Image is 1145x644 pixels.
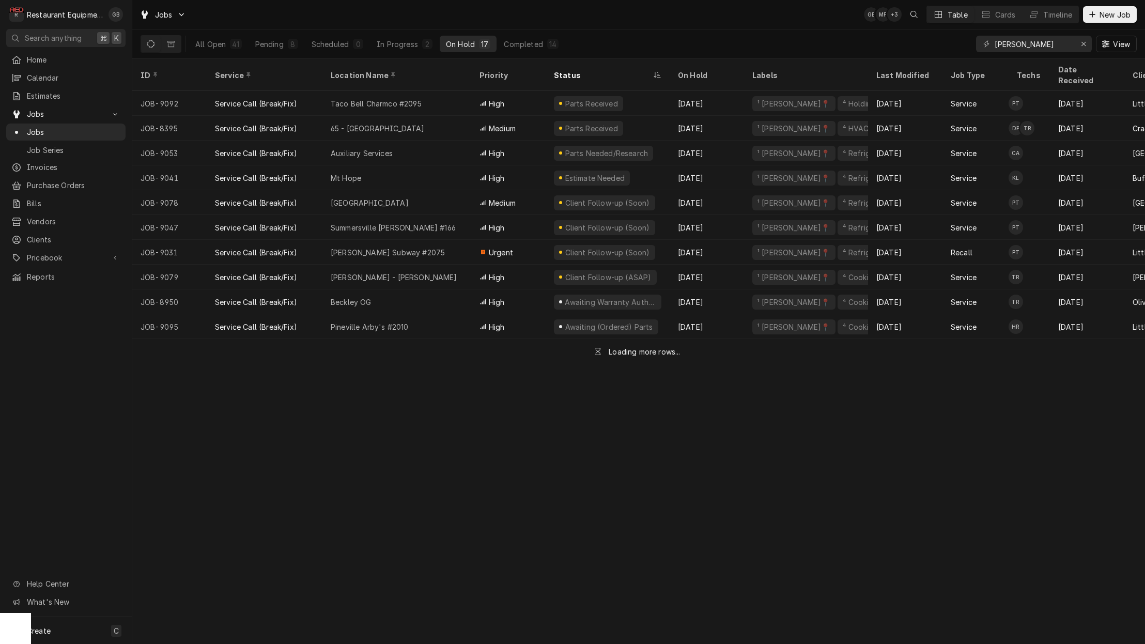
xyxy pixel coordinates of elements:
[6,593,126,610] a: Go to What's New
[752,70,860,81] div: Labels
[564,222,651,233] div: Client Follow-up (Soon)
[27,127,120,137] span: Jobs
[27,626,51,635] span: Create
[842,197,907,208] div: ⁴ Refrigeration ❄️
[6,195,126,212] a: Bills
[1009,121,1023,135] div: Donovan Pruitt's Avatar
[1009,295,1023,309] div: TR
[1050,240,1124,265] div: [DATE]
[27,252,105,263] span: Pricebook
[1020,121,1034,135] div: Thomas Ross's Avatar
[132,116,207,141] div: JOB-8395
[155,9,173,20] span: Jobs
[489,148,505,159] span: High
[489,222,505,233] span: High
[141,70,196,81] div: ID
[489,247,513,258] span: Urgent
[670,91,744,116] div: [DATE]
[868,215,942,240] div: [DATE]
[951,272,977,283] div: Service
[331,173,361,183] div: Mt Hope
[100,33,107,43] span: ⌘
[670,215,744,240] div: [DATE]
[564,98,619,109] div: Parts Received
[1009,171,1023,185] div: KL
[27,145,120,156] span: Job Series
[6,29,126,47] button: Search anything⌘K
[670,265,744,289] div: [DATE]
[756,197,831,208] div: ¹ [PERSON_NAME]📍
[132,165,207,190] div: JOB-9041
[995,9,1016,20] div: Cards
[868,190,942,215] div: [DATE]
[331,272,457,283] div: [PERSON_NAME] - [PERSON_NAME]
[1050,190,1124,215] div: [DATE]
[951,123,977,134] div: Service
[868,240,942,265] div: [DATE]
[489,98,505,109] span: High
[842,272,890,283] div: ⁴ Cooking 🔥
[564,272,652,283] div: Client Follow-up (ASAP)
[9,7,24,22] div: R
[331,222,456,233] div: Summersville [PERSON_NAME] #166
[6,124,126,141] a: Jobs
[951,197,977,208] div: Service
[312,39,349,50] div: Scheduled
[135,6,190,23] a: Go to Jobs
[1017,70,1042,81] div: Techs
[1009,96,1023,111] div: PT
[564,197,651,208] div: Client Follow-up (Soon)
[215,297,297,308] div: Service Call (Break/Fix)
[232,39,239,50] div: 41
[6,69,126,86] a: Calendar
[756,98,831,109] div: ¹ [PERSON_NAME]📍
[842,148,907,159] div: ⁴ Refrigeration ❄️
[6,87,126,104] a: Estimates
[1050,289,1124,314] div: [DATE]
[756,321,831,332] div: ¹ [PERSON_NAME]📍
[876,7,890,22] div: Madyson Fisher's Avatar
[331,148,393,159] div: Auxiliary Services
[564,321,654,332] div: Awaiting (Ordered) Parts
[215,173,297,183] div: Service Call (Break/Fix)
[215,222,297,233] div: Service Call (Break/Fix)
[489,123,516,134] span: Medium
[27,54,120,65] span: Home
[331,197,409,208] div: [GEOGRAPHIC_DATA]
[1009,220,1023,235] div: Paxton Turner's Avatar
[215,98,297,109] div: Service Call (Break/Fix)
[1009,146,1023,160] div: CA
[756,173,831,183] div: ¹ [PERSON_NAME]📍
[951,173,977,183] div: Service
[215,70,312,81] div: Service
[114,625,119,636] span: C
[1009,319,1023,334] div: Hunter Ralston's Avatar
[1009,96,1023,111] div: Paxton Turner's Avatar
[489,321,505,332] span: High
[670,240,744,265] div: [DATE]
[27,109,105,119] span: Jobs
[132,314,207,339] div: JOB-9095
[27,198,120,209] span: Bills
[215,197,297,208] div: Service Call (Break/Fix)
[554,70,651,81] div: Status
[132,289,207,314] div: JOB-8950
[876,70,932,81] div: Last Modified
[670,314,744,339] div: [DATE]
[479,70,535,81] div: Priority
[1009,270,1023,284] div: Thomas Ross's Avatar
[842,222,907,233] div: ⁴ Refrigeration ❄️
[906,6,922,23] button: Open search
[868,314,942,339] div: [DATE]
[25,33,82,43] span: Search anything
[424,39,430,50] div: 2
[868,265,942,289] div: [DATE]
[331,70,461,81] div: Location Name
[331,321,409,332] div: Pineville Arby's #2010
[951,70,1000,81] div: Job Type
[6,575,126,592] a: Go to Help Center
[1009,319,1023,334] div: HR
[1050,91,1124,116] div: [DATE]
[489,297,505,308] span: High
[842,321,890,332] div: ⁴ Cooking 🔥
